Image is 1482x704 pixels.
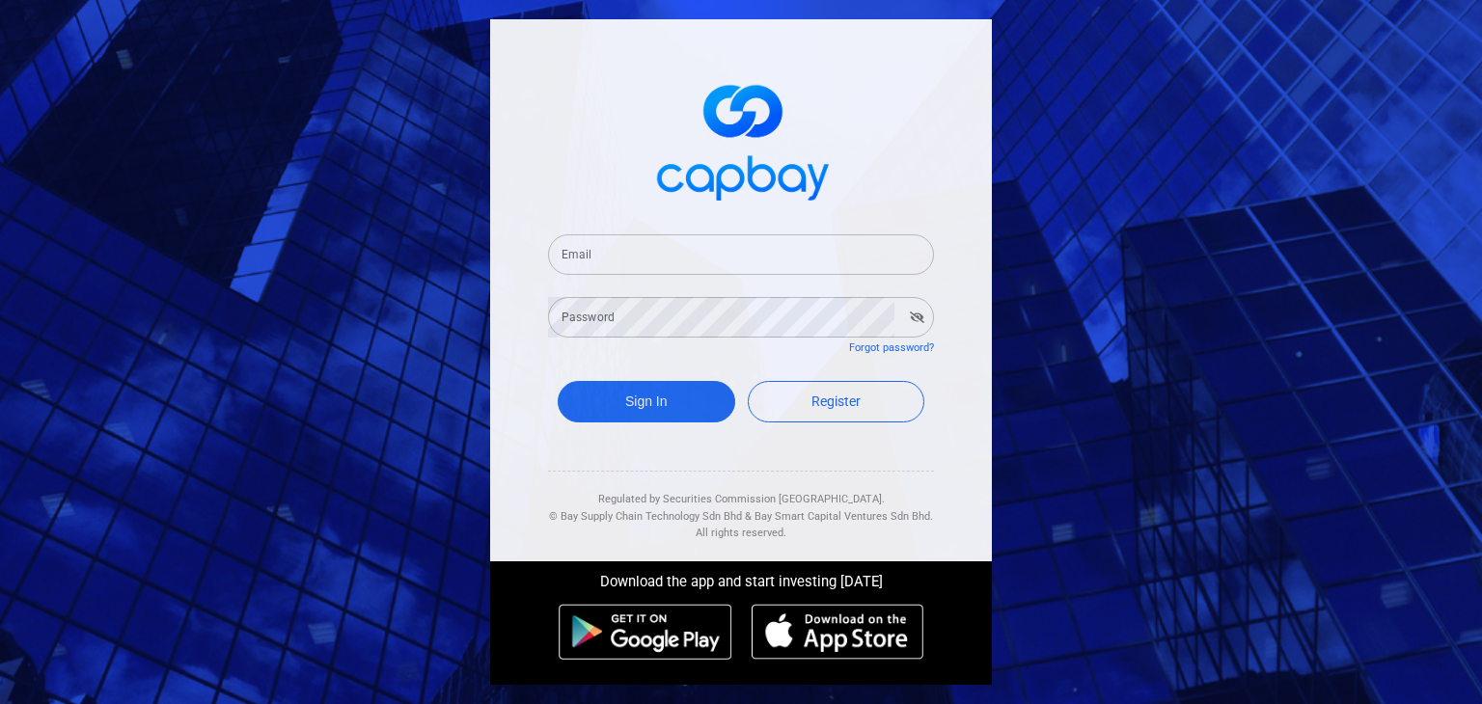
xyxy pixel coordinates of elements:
a: Forgot password? [849,341,934,354]
span: © Bay Supply Chain Technology Sdn Bhd [549,510,742,523]
span: Register [811,393,861,409]
img: ios [752,604,923,660]
button: Sign In [558,381,735,422]
a: Register [748,381,925,422]
img: logo [645,68,837,211]
span: Bay Smart Capital Ventures Sdn Bhd. [755,510,933,523]
div: Regulated by Securities Commission [GEOGRAPHIC_DATA]. & All rights reserved. [548,472,934,542]
div: Download the app and start investing [DATE] [476,561,1006,594]
img: android [559,604,732,660]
